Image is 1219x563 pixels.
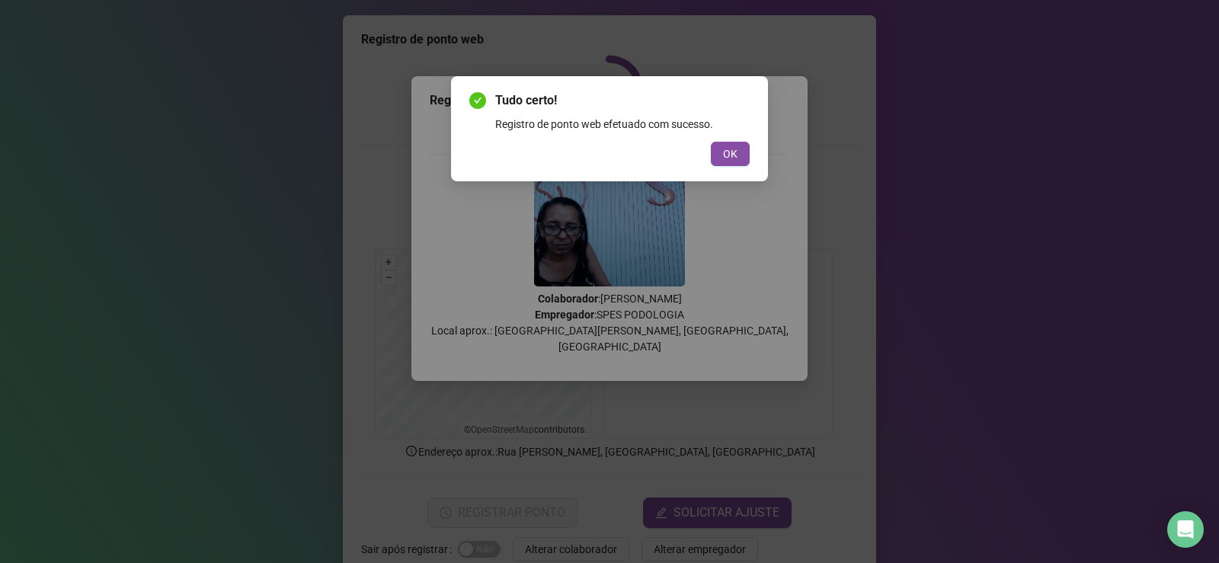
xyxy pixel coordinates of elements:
[723,146,737,162] span: OK
[495,116,750,133] div: Registro de ponto web efetuado com sucesso.
[495,91,750,110] span: Tudo certo!
[469,92,486,109] span: check-circle
[1167,511,1204,548] div: Open Intercom Messenger
[711,142,750,166] button: OK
